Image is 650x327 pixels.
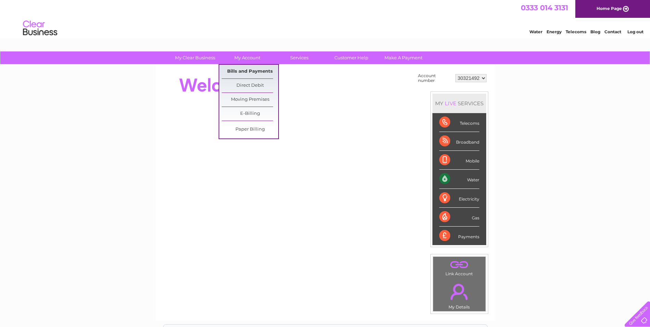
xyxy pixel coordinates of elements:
[439,132,479,151] div: Broadband
[222,107,278,121] a: E-Billing
[222,93,278,107] a: Moving Premises
[163,4,487,33] div: Clear Business is a trading name of Verastar Limited (registered in [GEOGRAPHIC_DATA] No. 3667643...
[219,51,275,64] a: My Account
[547,29,562,34] a: Energy
[222,123,278,136] a: Paper Billing
[439,170,479,189] div: Water
[627,29,643,34] a: Log out
[435,280,484,304] a: .
[433,256,486,278] td: Link Account
[566,29,586,34] a: Telecoms
[222,65,278,78] a: Bills and Payments
[167,51,223,64] a: My Clear Business
[521,3,568,12] a: 0333 014 3131
[439,189,479,208] div: Electricity
[222,79,278,93] a: Direct Debit
[439,227,479,245] div: Payments
[443,100,458,107] div: LIVE
[432,94,486,113] div: MY SERVICES
[416,72,454,85] td: Account number
[323,51,380,64] a: Customer Help
[439,208,479,227] div: Gas
[439,151,479,170] div: Mobile
[23,18,58,39] img: logo.png
[433,278,486,312] td: My Details
[590,29,600,34] a: Blog
[439,113,479,132] div: Telecoms
[529,29,542,34] a: Water
[604,29,621,34] a: Contact
[271,51,328,64] a: Services
[375,51,432,64] a: Make A Payment
[435,258,484,270] a: .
